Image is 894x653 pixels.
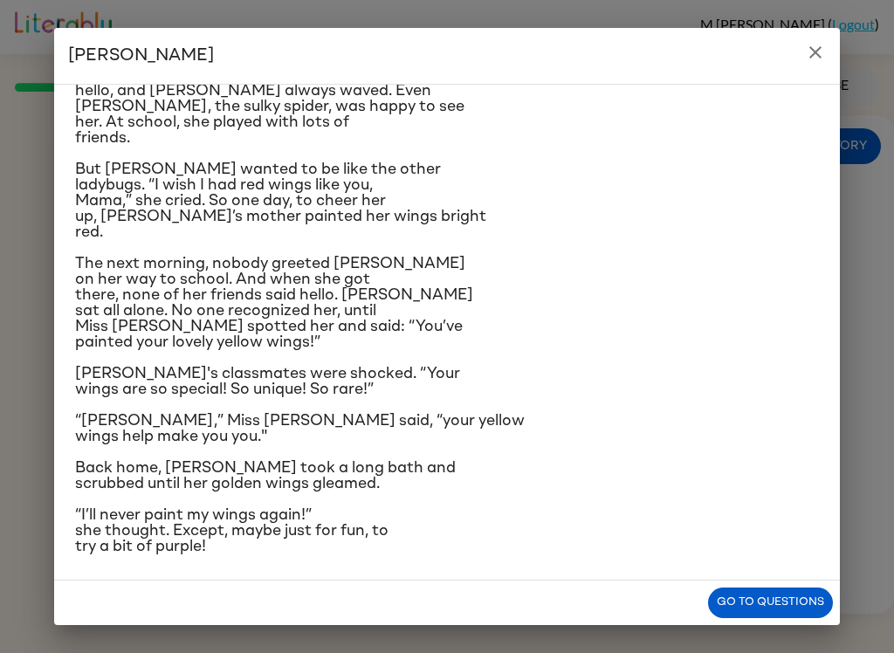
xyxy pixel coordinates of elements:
button: Go to questions [708,588,833,618]
h2: [PERSON_NAME] [54,28,840,84]
span: Each morning, [PERSON_NAME] said hello, and [PERSON_NAME] always waved. Even [PERSON_NAME], the s... [75,67,464,146]
button: close [798,35,833,70]
span: The next morning, nobody greeted [PERSON_NAME] on her way to school. And when she got there, none... [75,256,473,350]
span: [PERSON_NAME]'s classmates were shocked. “Your wings are so special! So unique! So rare!” [75,366,460,397]
span: Back home, [PERSON_NAME] took a long bath and scrubbed until her golden wings gleamed. [75,460,456,491]
span: But [PERSON_NAME] wanted to be like the other ladybugs. “I wish I had red wings like you, Mama,” ... [75,162,486,240]
span: “I’ll never paint my wings again!” she thought. Except, maybe just for fun, to try a bit of purple! [75,507,389,554]
span: “[PERSON_NAME],” Miss [PERSON_NAME] said, “your yellow wings help make you you." [75,413,525,444]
